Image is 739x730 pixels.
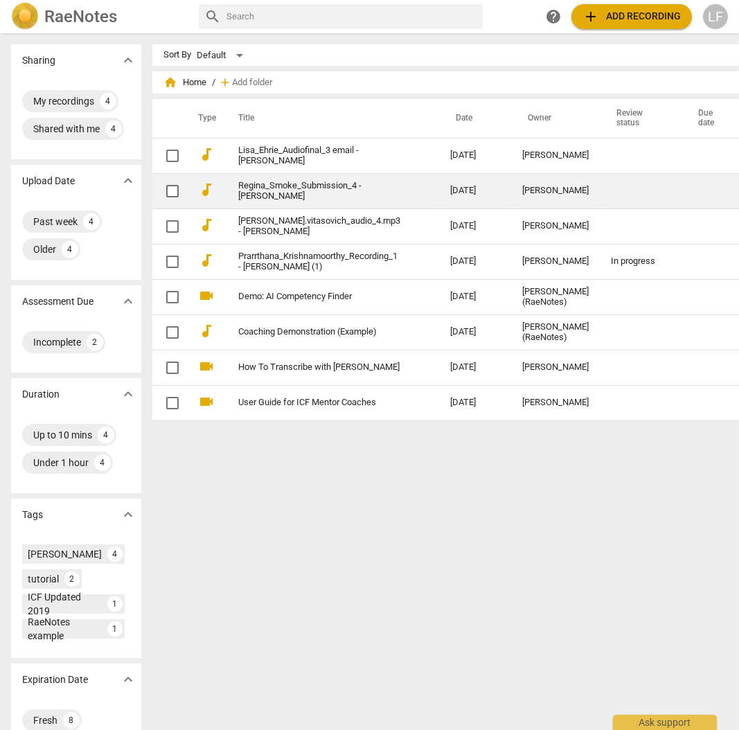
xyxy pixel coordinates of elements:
p: Upload Date [22,174,75,188]
div: 1 [107,621,123,636]
div: My recordings [33,94,94,108]
span: home [163,75,177,89]
th: Date [439,99,511,138]
button: Show more [118,384,139,404]
div: 4 [62,241,78,258]
td: [DATE] [439,138,511,173]
img: Logo [11,3,39,30]
th: Type [187,99,222,138]
div: 4 [98,427,114,443]
div: [PERSON_NAME] [28,547,102,561]
div: [PERSON_NAME] [522,256,589,267]
a: [PERSON_NAME].vitasovich_audio_4.mp3 - [PERSON_NAME] [238,216,400,237]
td: [DATE] [439,350,511,385]
a: Coaching Demonstration (Example) [238,327,400,337]
div: Up to 10 mins [33,428,92,442]
div: Default [197,44,248,66]
button: LF [703,4,728,29]
div: ICF Updated 2019 [28,590,102,618]
div: 4 [107,546,123,562]
span: Add recording [582,8,681,25]
div: [PERSON_NAME] [522,150,589,161]
p: Tags [22,508,43,522]
div: 2 [64,571,80,587]
button: Show more [118,504,139,525]
button: Upload [571,4,692,29]
a: Demo: AI Competency Finder [238,292,400,302]
a: Help [541,4,566,29]
span: add [218,75,232,89]
a: Prarrthana_Krishnamoorthy_Recording_1 - [PERSON_NAME] (1) [238,251,400,272]
button: Show more [118,170,139,191]
div: Sort By [163,50,191,60]
a: Lisa_Ehrie_Audiofinal_3 email - [PERSON_NAME] [238,145,400,166]
div: In progress [611,256,670,267]
div: 1 [107,596,123,612]
div: [PERSON_NAME] [522,398,589,408]
td: [DATE] [439,279,511,314]
h2: RaeNotes [44,7,117,26]
td: [DATE] [439,244,511,279]
div: [PERSON_NAME] (RaeNotes) [522,287,589,308]
button: Show more [118,291,139,312]
div: 4 [83,213,100,230]
div: [PERSON_NAME] [522,221,589,231]
th: Owner [511,99,600,138]
a: User Guide for ICF Mentor Coaches [238,398,400,408]
span: help [545,8,562,25]
span: audiotrack [198,323,215,339]
div: Under 1 hour [33,456,89,470]
span: search [204,8,221,25]
span: / [212,78,215,88]
span: videocam [198,393,215,410]
a: How To Transcribe with [PERSON_NAME] [238,362,400,373]
td: [DATE] [439,385,511,420]
div: tutorial [28,572,59,586]
th: Review status [600,99,682,138]
span: audiotrack [198,181,215,198]
div: Older [33,242,56,256]
span: expand_more [120,506,136,523]
div: [PERSON_NAME] [522,362,589,373]
div: Shared with me [33,122,100,136]
th: Title [222,99,439,138]
a: LogoRaeNotes [11,3,188,30]
span: audiotrack [198,217,215,233]
div: [PERSON_NAME] (RaeNotes) [522,322,589,343]
span: add [582,8,599,25]
div: RaeNotes example [28,615,102,643]
span: Add folder [232,78,272,88]
span: expand_more [120,386,136,402]
div: Past week [33,215,78,229]
div: [PERSON_NAME] [522,186,589,196]
a: Regina_Smoke_Submission_4 - [PERSON_NAME] [238,181,400,202]
p: Sharing [22,53,55,68]
input: Search [226,6,477,28]
div: 8 [63,712,80,729]
div: Incomplete [33,335,81,349]
span: audiotrack [198,252,215,269]
button: Show more [118,50,139,71]
p: Assessment Due [22,294,94,309]
span: audiotrack [198,146,215,163]
span: expand_more [120,52,136,69]
div: 4 [105,121,122,137]
button: Show more [118,669,139,690]
td: [DATE] [439,314,511,350]
span: expand_more [120,172,136,189]
td: [DATE] [439,173,511,208]
p: Expiration Date [22,673,88,687]
div: 4 [94,454,111,471]
div: Ask support [613,715,717,730]
div: 2 [87,334,103,350]
span: expand_more [120,671,136,688]
td: [DATE] [439,208,511,244]
div: 4 [100,93,116,109]
div: Fresh [33,713,57,727]
span: videocam [198,358,215,375]
span: videocam [198,287,215,304]
p: Duration [22,387,60,402]
span: Home [163,75,206,89]
span: expand_more [120,293,136,310]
